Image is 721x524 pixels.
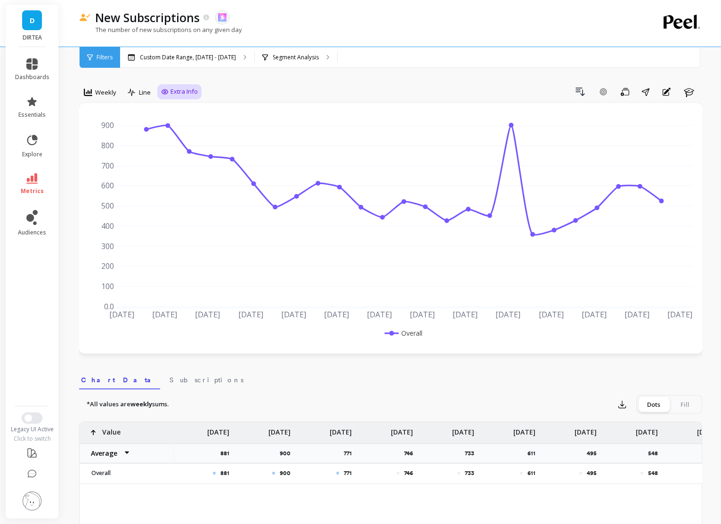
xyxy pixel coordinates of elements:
[81,375,158,385] span: Chart Data
[79,25,242,34] p: The number of new subscriptions on any given day
[344,469,352,477] p: 771
[527,469,535,477] p: 611
[513,422,535,437] p: [DATE]
[15,34,49,41] p: DIRTEA
[22,412,42,424] button: Switch to New UI
[575,422,597,437] p: [DATE]
[280,450,296,457] p: 900
[218,13,227,22] img: api.skio.svg
[18,111,46,119] span: essentials
[207,422,229,437] p: [DATE]
[140,54,236,61] p: Custom Date Range, [DATE] - [DATE]
[404,450,419,457] p: 746
[220,450,235,457] p: 881
[636,422,658,437] p: [DATE]
[95,9,200,25] p: New Subscriptions
[648,469,658,477] p: 548
[669,397,700,412] div: Fill
[268,422,291,437] p: [DATE]
[21,187,44,195] span: metrics
[587,469,597,477] p: 495
[527,450,541,457] p: 611
[391,422,413,437] p: [DATE]
[130,400,152,408] strong: weekly
[170,375,243,385] span: Subscriptions
[95,88,116,97] span: Weekly
[273,54,319,61] p: Segment Analysis
[97,54,113,61] span: Filters
[139,88,151,97] span: Line
[170,87,198,97] span: Extra Info
[23,492,41,510] img: profile picture
[404,469,413,477] p: 746
[102,422,121,437] p: Value
[330,422,352,437] p: [DATE]
[280,469,291,477] p: 900
[452,422,474,437] p: [DATE]
[87,400,169,409] p: *All values are sums.
[465,450,480,457] p: 733
[22,151,42,158] span: explore
[79,368,702,389] nav: Tabs
[697,422,719,437] p: [DATE]
[18,229,46,236] span: audiences
[344,450,357,457] p: 771
[6,426,59,433] div: Legacy UI Active
[86,469,168,477] p: Overall
[6,435,59,443] div: Click to switch
[15,73,49,81] span: dashboards
[220,469,229,477] p: 881
[30,15,35,26] span: D
[648,450,664,457] p: 548
[638,397,669,412] div: Dots
[587,450,602,457] p: 495
[79,14,90,22] img: header icon
[465,469,474,477] p: 733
